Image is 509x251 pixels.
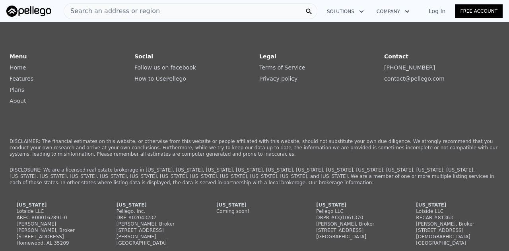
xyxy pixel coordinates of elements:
[416,227,492,240] div: [STREET_ADDRESS][DEMOGRAPHIC_DATA]
[416,214,492,221] div: RECAB #81363
[384,53,408,60] strong: Contact
[10,53,27,60] strong: Menu
[259,75,297,82] a: Privacy policy
[117,240,193,246] div: [GEOGRAPHIC_DATA]
[10,98,26,104] a: About
[416,208,492,214] div: Lotside LLC
[316,214,392,221] div: DBPR #CQ1061370
[10,87,24,93] a: Plans
[117,202,193,208] div: [US_STATE]
[17,221,93,234] div: [PERSON_NAME] [PERSON_NAME], Broker
[416,202,492,208] div: [US_STATE]
[10,64,26,71] a: Home
[419,7,455,15] a: Log In
[117,208,193,214] div: Pellego, Inc.
[17,202,93,208] div: [US_STATE]
[370,4,416,19] button: Company
[117,221,193,227] div: [PERSON_NAME], Broker
[10,138,499,157] p: DISCLAIMER: The financial estimates on this website, or otherwise from this website or people aff...
[64,6,160,16] span: Search an address or region
[134,53,153,60] strong: Social
[321,4,370,19] button: Solutions
[117,214,193,221] div: DRE #02043232
[384,75,445,82] a: contact@pellego.com
[259,53,276,60] strong: Legal
[10,75,33,82] a: Features
[316,221,392,227] div: [PERSON_NAME], Broker
[117,227,193,240] div: [STREET_ADDRESS][PERSON_NAME]
[17,234,93,240] div: [STREET_ADDRESS]
[316,208,392,214] div: Pellego LLC
[384,64,435,71] a: [PHONE_NUMBER]
[216,208,293,214] div: Coming soon!
[134,75,186,82] a: How to UsePellego
[416,221,492,227] div: [PERSON_NAME], Broker
[216,202,293,208] div: [US_STATE]
[259,64,305,71] a: Terms of Service
[455,4,503,18] a: Free Account
[316,234,392,240] div: [GEOGRAPHIC_DATA]
[416,240,492,246] div: [GEOGRAPHIC_DATA]
[316,227,392,234] div: [STREET_ADDRESS]
[17,240,93,246] div: Homewood, AL 35209
[17,208,93,214] div: Lotside LLC
[10,167,499,186] p: DISCLOSURE: We are a licensed real estate brokerage in [US_STATE], [US_STATE], [US_STATE], [US_ST...
[17,214,93,221] div: AREC #000162891-0
[6,6,51,17] img: Pellego
[316,202,392,208] div: [US_STATE]
[134,64,196,71] a: Follow us on facebook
